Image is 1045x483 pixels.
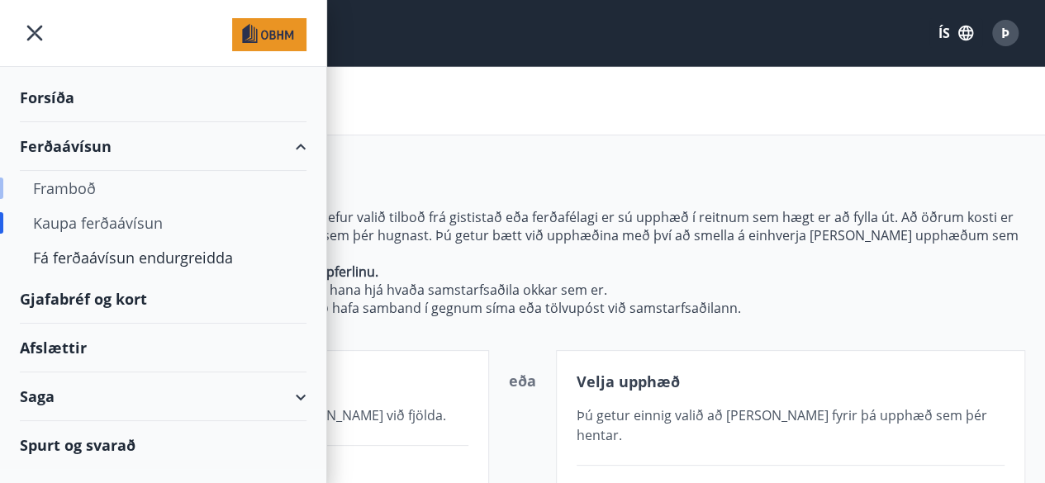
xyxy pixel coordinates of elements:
[20,208,1025,263] p: Hér getur þú valið upphæð ávísunarinnar. Ef þú hefur valið tilboð frá gististað eða ferðafélagi e...
[33,206,293,240] div: Kaupa ferðaávísun
[1001,24,1009,42] span: Þ
[20,73,306,122] div: Forsíða
[20,372,306,421] div: Saga
[20,122,306,171] div: Ferðaávísun
[20,281,1025,299] p: Ferðaávísunin rennur aldrei út og þú getur notað hana hjá hvaða samstarfsaðila okkar sem er.
[929,18,982,48] button: ÍS
[232,18,306,51] img: union_logo
[20,18,50,48] button: menu
[20,275,306,324] div: Gjafabréf og kort
[986,13,1025,53] button: Þ
[33,171,293,206] div: Framboð
[20,299,1025,317] p: Þegar þú ætlar að nota Ferðaávísunina þá þarf að hafa samband í gegnum síma eða tölvupóst við sam...
[577,406,987,444] span: Þú getur einnig valið að [PERSON_NAME] fyrir þá upphæð sem þér hentar.
[20,421,306,469] div: Spurt og svarað
[33,240,293,275] div: Fá ferðaávísun endurgreidda
[577,372,680,391] span: Velja upphæð
[509,371,536,391] span: eða
[20,324,306,372] div: Afslættir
